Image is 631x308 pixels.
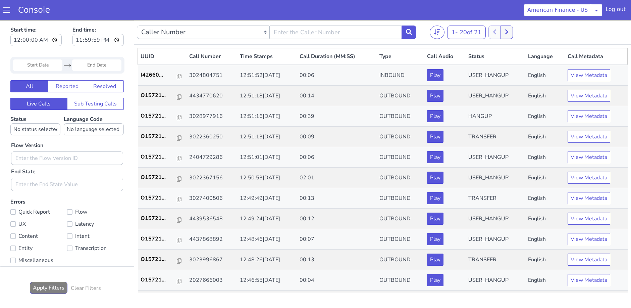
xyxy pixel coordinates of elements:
[10,235,67,245] label: Miscellaneous
[141,92,184,100] a: O15721...
[568,254,610,266] button: View Metadata
[427,151,443,164] button: Play
[568,172,610,184] button: View Metadata
[237,28,297,45] th: Time Stamps
[525,127,565,147] td: English
[237,168,297,188] td: 12:49:49[DATE]
[187,250,238,270] td: 2027666003
[377,168,424,188] td: OUTBOUND
[377,209,424,229] td: OUTBOUND
[568,233,610,246] button: View Metadata
[377,127,424,147] td: OUTBOUND
[64,103,124,115] select: Language Code
[606,5,626,16] div: Log out
[525,147,565,168] td: English
[187,209,238,229] td: 4437868892
[427,254,443,266] button: Play
[187,168,238,188] td: 3027400506
[141,112,184,120] a: O15721...
[237,106,297,127] td: 12:51:13[DATE]
[525,168,565,188] td: English
[67,187,124,196] label: Flow
[466,86,525,106] td: HANGUP
[72,4,124,28] label: End time:
[568,70,610,82] button: View Metadata
[525,188,565,209] td: English
[86,60,124,72] button: Resolved
[67,211,124,221] label: Intent
[141,133,177,141] p: O15721...
[568,192,610,205] button: View Metadata
[187,229,238,250] td: 3023996867
[10,14,62,26] input: Start time:
[568,49,610,61] button: View Metadata
[237,229,297,250] td: 12:48:26[DATE]
[466,106,525,127] td: TRANSFER
[141,194,184,202] a: O15721...
[187,270,238,291] td: 3024940588
[427,172,443,184] button: Play
[427,213,443,225] button: Play
[67,78,124,90] button: Sub Testing Calls
[525,86,565,106] td: English
[13,39,62,51] input: Start Date
[141,215,184,223] a: O15721...
[297,229,377,250] td: 00:13
[297,209,377,229] td: 00:07
[525,270,565,291] td: English
[424,28,466,45] th: Call Audio
[10,5,58,15] a: Console
[377,45,424,65] td: INBOUND
[10,60,48,72] button: All
[525,45,565,65] td: English
[141,256,177,264] p: O15721...
[377,65,424,86] td: OUTBOUND
[568,151,610,164] button: View Metadata
[466,209,525,229] td: USER_HANGUP
[141,256,184,264] a: O15721...
[187,147,238,168] td: 3022367156
[466,127,525,147] td: USER_HANGUP
[565,28,628,45] th: Call Metadata
[525,209,565,229] td: English
[141,215,177,223] p: O15721...
[297,250,377,270] td: 00:04
[237,65,297,86] td: 12:51:18[DATE]
[237,209,297,229] td: 12:48:46[DATE]
[466,270,525,291] td: USER_HANGUP
[187,65,238,86] td: 4434770620
[297,188,377,209] td: 00:12
[427,49,443,61] button: Play
[64,95,124,115] label: Language Code
[427,233,443,246] button: Play
[568,111,610,123] button: View Metadata
[237,250,297,270] td: 12:46:55[DATE]
[427,192,443,205] button: Play
[141,174,177,182] p: O15721...
[377,147,424,168] td: OUTBOUND
[141,71,177,79] p: O15721...
[71,265,101,271] h6: Clear Filters
[427,131,443,143] button: Play
[466,188,525,209] td: USER_HANGUP
[466,45,525,65] td: USER_HANGUP
[10,103,60,115] select: Status
[525,229,565,250] td: English
[568,131,610,143] button: View Metadata
[10,78,67,90] button: Live Calls
[141,194,177,202] p: O15721...
[297,106,377,127] td: 00:09
[297,45,377,65] td: 00:06
[447,5,486,19] button: 1- 20of 21
[297,147,377,168] td: 02:01
[237,86,297,106] td: 12:51:16[DATE]
[10,4,62,28] label: Start time:
[237,188,297,209] td: 12:49:24[DATE]
[525,106,565,127] td: English
[11,147,36,156] label: End State
[10,95,60,115] label: Status
[11,131,123,145] input: Enter the Flow Version ID
[10,223,67,233] label: Entity
[297,65,377,86] td: 00:14
[187,86,238,106] td: 3028977916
